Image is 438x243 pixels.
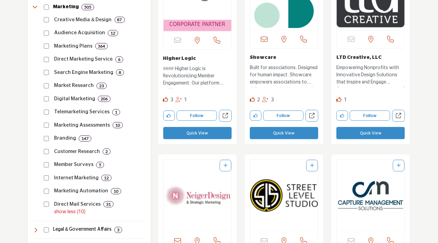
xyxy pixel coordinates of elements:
div: Followers [262,96,274,104]
b: 505 [84,5,91,10]
i: Like [336,97,342,102]
p: Marketing Plans: Marketing campaign planning and execution. [54,42,92,50]
div: 364 Results For Marketing Plans [95,43,108,49]
h4: Marketing: Strategies and services for audience acquisition, branding, research, and digital and ... [53,4,79,11]
b: 23 [99,84,104,88]
span: 1 [184,97,188,102]
div: Followers [176,96,188,104]
span: CORPORATE PARTNER [169,21,226,28]
span: 3 [271,97,274,102]
p: #### Higher Logic is Revolutionizing Member Engagement. Our platform unifies community, marketing... [163,65,232,88]
input: Select Audience Acquisition checkbox [44,30,49,36]
b: 8 [119,70,121,75]
button: Quick View [336,127,405,139]
a: Add To List [310,163,314,168]
p: Built for associations. Designed for human impact. Showcare empowers associations to deliver exce... [250,64,318,87]
a: Add To List [223,163,228,168]
p: Marketing Assessments: Marketing performance assessments. [54,121,110,129]
button: Follow [263,111,304,121]
a: Open higher-logic in new tab [219,110,232,122]
p: Member Surveys: Member satisfaction and survey services. [54,161,93,169]
span: 2 [257,97,260,102]
b: 31 [106,202,111,207]
p: Direct Marketing Service: Targeted direct marketing strategies. [54,55,113,63]
b: 364 [98,44,105,49]
p: Creative Media & Design: Creative media and design solutions. [54,16,112,24]
div: 2 Results For Customer Research [103,149,111,155]
div: 12 Results For Audience Acquisition [108,30,118,36]
div: 3 Results For Legal & Government Affairs [114,227,122,233]
input: Select Digital Marketing checkbox [44,96,49,102]
input: Select Direct Marketing Service checkbox [44,57,49,62]
input: Select Marketing Automation checkbox [44,189,49,194]
b: 87 [117,17,122,22]
p: show less (10) [54,208,145,216]
div: 23 Results For Market Research [96,83,107,89]
h3: Higher Logic [163,55,232,62]
div: 10 Results For Marketing Assessments [113,122,123,128]
img: Capture Management Solutions [337,160,404,232]
button: Follow [177,111,217,121]
p: Branding: Brand development and identity creation. [54,135,76,142]
a: Showcare [250,55,276,60]
div: 147 Results For Branding [79,136,91,142]
b: 2 [105,149,108,154]
a: Built for associations. Designed for human impact. Showcare empowers associations to deliver exce... [250,63,318,87]
b: 12 [111,31,115,36]
b: 6 [118,57,120,62]
div: 505 Results For Marketing [81,4,94,10]
div: 5 Results For Member Surveys [96,162,104,168]
input: Select Creative Media & Design checkbox [44,17,49,23]
p: Telemarketing Services: Telemarketing and outreach services. [54,108,109,116]
div: 6 Results For Direct Marketing Service [115,56,123,63]
p: Marketing Automation: Marketing Automation [54,187,108,195]
button: Like company [250,111,261,121]
b: 206 [101,97,108,101]
span: 3 [170,97,173,102]
input: Select Marketing Plans checkbox [44,43,49,49]
p: Digital Marketing: Online and digital marketing campaigns. [54,95,95,103]
a: Open Listing in new tab [164,160,231,232]
button: Like company [163,111,175,121]
input: Select Customer Research checkbox [44,149,49,154]
div: 206 Results For Digital Marketing [98,96,111,102]
b: 12 [104,176,109,180]
b: 3 [117,228,119,232]
button: Follow [350,111,390,121]
input: Select Search Engine Marketing checkbox [44,70,49,75]
div: 87 Results For Creative Media & Design [115,17,125,23]
h3: Showcare [250,54,318,61]
h4: Legal & Government Affairs: Legal services, advocacy, lobbying, and government relations to suppo... [53,226,112,233]
input: Select Legal & Government Affairs checkbox [44,227,49,233]
input: Select Member Surveys checkbox [44,162,49,168]
a: Open showcare in new tab [306,110,318,122]
input: Select Market Research checkbox [44,83,49,89]
a: Open ltd-creative in new tab [392,110,405,122]
div: 12 Results For Internet Marketing [101,175,112,181]
button: Quick View [250,127,318,139]
b: 1 [115,110,117,115]
p: Empowering Nonprofits with Innovative Design Solutions that Inspire and Engage Operating at the i... [336,64,405,87]
input: Select Marketing Assessments checkbox [44,123,49,128]
b: 147 [81,136,89,141]
a: Higher Logic [163,56,196,61]
p: Customer Research: Customer behavior and market research. [54,148,100,156]
button: Quick View [163,127,232,139]
a: #### Higher Logic is Revolutionizing Member Engagement. Our platform unifies community, marketing... [163,64,232,88]
a: Open Listing in new tab [337,160,404,232]
p: Internet Marketing: SEO and internet marketing solutions. [54,174,99,182]
a: Empowering Nonprofits with Innovative Design Solutions that Inspire and Engage Operating at the i... [336,63,405,87]
input: Select Internet Marketing checkbox [44,175,49,181]
a: LTD Creative, LLC [336,55,382,60]
img: Street Level Studio [250,160,318,232]
img: NeigerDesign [164,160,231,232]
div: 1 Results For Telemarketing Services [112,109,120,115]
div: 10 Results For Marketing Automation [111,188,121,194]
a: Add To List [397,163,401,168]
p: Audience Acquisition: Audience engagement and acquisition strategies. [54,29,105,37]
i: Likes [250,97,255,102]
p: Direct Mail Services: Direct mail marketing and distribution. [54,201,101,208]
b: 10 [114,189,118,194]
b: 5 [99,163,101,167]
input: Select Direct Mail Services checkbox [44,202,49,207]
